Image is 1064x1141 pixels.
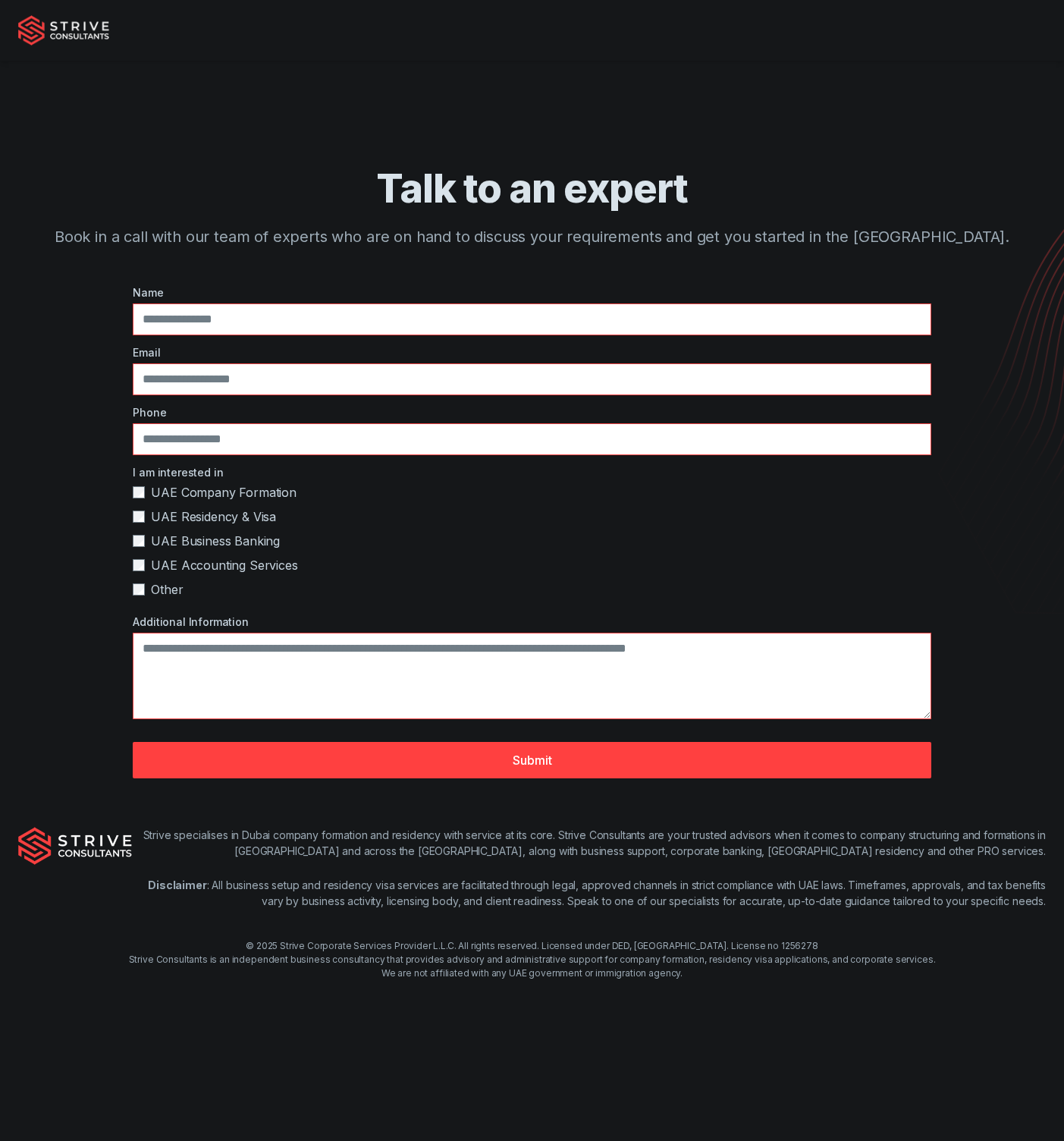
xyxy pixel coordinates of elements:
[133,344,931,360] label: Email
[47,225,1018,248] p: Book in a call with our team of experts who are on hand to discuss your requirements and get you ...
[18,827,132,865] img: Strive Consultants
[151,508,276,526] span: UAE Residency & Visa
[133,614,931,630] label: Additional Information
[133,559,145,571] input: UAE Accounting Services
[133,404,931,420] label: Phone
[151,532,280,550] span: UAE Business Banking
[133,284,931,300] label: Name
[151,483,297,501] span: UAE Company Formation
[18,15,109,46] img: Strive Consultants
[133,486,145,498] input: UAE Company Formation
[133,511,145,523] input: UAE Residency & Visa
[133,535,145,547] input: UAE Business Banking
[132,877,1046,909] p: : All business setup and residency visa services are facilitated through legal, approved channels...
[133,583,145,596] input: Other
[47,164,1018,213] h1: Talk to an expert
[132,827,1046,859] p: Strive specialises in Dubai company formation and residency with service at its core. Strive Cons...
[133,742,931,778] button: Submit
[148,879,206,891] strong: Disclaimer
[151,556,297,574] span: UAE Accounting Services
[133,464,931,480] label: I am interested in
[151,580,183,599] span: Other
